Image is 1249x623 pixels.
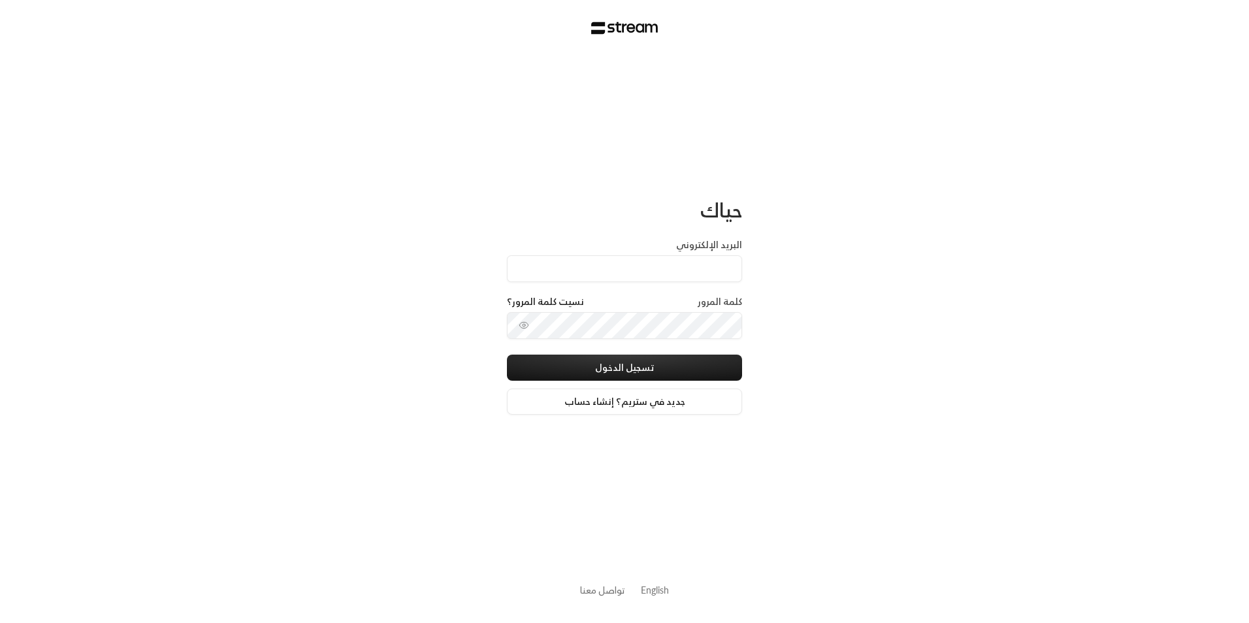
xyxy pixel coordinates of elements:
[507,295,584,308] a: نسيت كلمة المرور؟
[676,238,742,251] label: البريد الإلكتروني
[507,355,742,381] button: تسجيل الدخول
[507,389,742,415] a: جديد في ستريم؟ إنشاء حساب
[698,295,742,308] label: كلمة المرور
[513,315,534,336] button: toggle password visibility
[641,578,669,602] a: English
[580,583,625,597] button: تواصل معنا
[591,22,658,35] img: Stream Logo
[580,582,625,598] a: تواصل معنا
[700,193,742,227] span: حياك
